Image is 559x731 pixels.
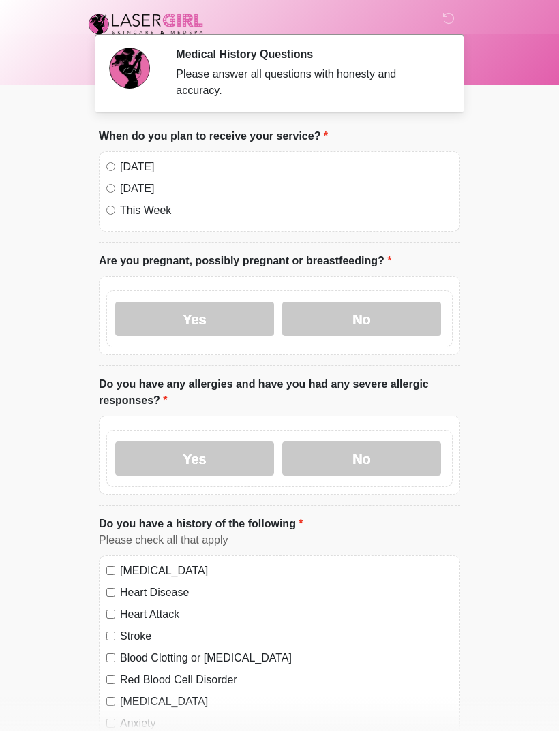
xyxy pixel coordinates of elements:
[106,566,115,575] input: [MEDICAL_DATA]
[99,128,328,144] label: When do you plan to receive your service?
[120,606,453,623] label: Heart Attack
[106,206,115,215] input: This Week
[106,610,115,619] input: Heart Attack
[176,66,440,99] div: Please answer all questions with honesty and accuracy.
[120,694,453,710] label: [MEDICAL_DATA]
[176,48,440,61] h2: Medical History Questions
[106,184,115,193] input: [DATE]
[115,441,274,476] label: Yes
[85,10,207,37] img: Laser Girl Med Spa LLC Logo
[120,650,453,666] label: Blood Clotting or [MEDICAL_DATA]
[282,441,441,476] label: No
[115,302,274,336] label: Yes
[120,563,453,579] label: [MEDICAL_DATA]
[120,585,453,601] label: Heart Disease
[106,653,115,662] input: Blood Clotting or [MEDICAL_DATA]
[106,588,115,597] input: Heart Disease
[120,672,453,688] label: Red Blood Cell Disorder
[120,202,453,219] label: This Week
[99,516,303,532] label: Do you have a history of the following
[109,48,150,89] img: Agent Avatar
[106,162,115,171] input: [DATE]
[106,719,115,728] input: Anxiety
[99,253,391,269] label: Are you pregnant, possibly pregnant or breastfeeding?
[106,632,115,640] input: Stroke
[120,159,453,175] label: [DATE]
[120,181,453,197] label: [DATE]
[120,628,453,644] label: Stroke
[99,376,460,409] label: Do you have any allergies and have you had any severe allergic responses?
[282,302,441,336] label: No
[99,532,460,548] div: Please check all that apply
[106,675,115,684] input: Red Blood Cell Disorder
[106,697,115,706] input: [MEDICAL_DATA]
